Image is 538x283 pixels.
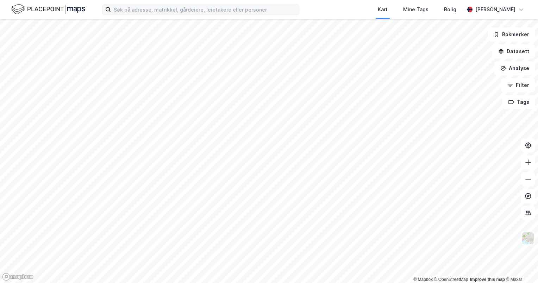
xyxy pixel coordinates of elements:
[413,277,433,282] a: Mapbox
[378,5,388,14] div: Kart
[11,3,85,15] img: logo.f888ab2527a4732fd821a326f86c7f29.svg
[488,27,535,42] button: Bokmerker
[403,5,428,14] div: Mine Tags
[503,249,538,283] div: Kontrollprogram for chat
[501,78,535,92] button: Filter
[470,277,505,282] a: Improve this map
[494,61,535,75] button: Analyse
[444,5,456,14] div: Bolig
[2,273,33,281] a: Mapbox homepage
[502,95,535,109] button: Tags
[503,249,538,283] iframe: Chat Widget
[434,277,468,282] a: OpenStreetMap
[492,44,535,58] button: Datasett
[475,5,515,14] div: [PERSON_NAME]
[521,232,535,245] img: Z
[111,4,299,15] input: Søk på adresse, matrikkel, gårdeiere, leietakere eller personer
